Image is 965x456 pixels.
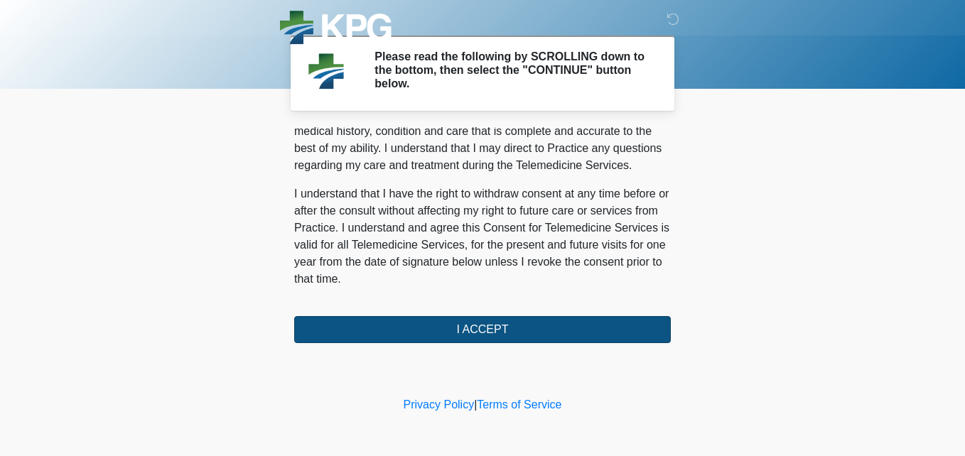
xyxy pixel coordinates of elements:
p: I acknowledge that it is my responsibility to provide information about my medical history, condi... [294,106,671,174]
h2: Please read the following by SCROLLING down to the bottom, then select the "CONTINUE" button below. [374,50,649,91]
p: I understand that I have the right to withdraw consent at any time before or after the consult wi... [294,185,671,288]
a: | [474,398,477,411]
a: Privacy Policy [404,398,475,411]
img: KPG Healthcare Logo [280,11,392,48]
img: Agent Avatar [305,50,347,92]
a: Terms of Service [477,398,561,411]
button: I ACCEPT [294,316,671,343]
